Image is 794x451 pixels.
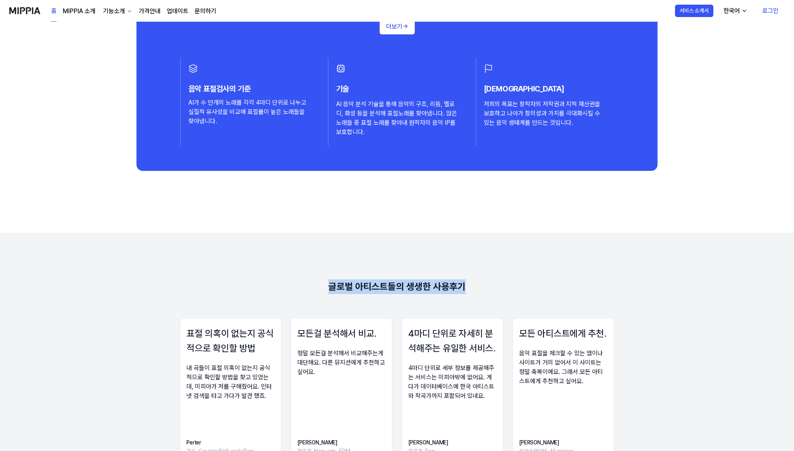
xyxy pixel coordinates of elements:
[722,6,741,15] div: 한국어
[102,7,133,16] button: 기능소개
[63,7,95,16] a: MIPPIA 소개
[188,83,311,95] h3: 음악 표절검사의 기준
[297,349,386,377] div: 정말 모든걸 분석해서 비교해주는게 대단해요. 다른 뮤지션에게 추천하고 싶어요.
[186,363,275,401] div: 내 곡들이 표절 의혹이 없는지 공식적으로 확인할 방법을 찾고 있었는데, 미피아가 저를 구해줬어요. 인터넷 검색을 타고 가다가 발견 했죠.
[336,83,459,95] h3: 기술
[408,326,497,356] h3: 4마디 단위로 자세히 분석해주는 유일한 서비스.
[328,279,466,295] div: 글로벌 아티스트들의 생생한 사용후기
[297,438,350,447] div: [PERSON_NAME]
[336,100,459,137] div: AI 음악 분석 기술을 통해 음악의 구조, 리듬, 멜로디, 화성 등을 분석해 표절노래를 찾아냅니다. 많은 노래들 중 표절 노래를 찾아내 원작자의 음악 IP를 보호합니다.
[519,438,573,447] div: [PERSON_NAME]
[519,326,608,341] h3: 모든 아티스트에게 추천.
[51,0,57,22] a: 홈
[297,326,386,341] h3: 모든걸 분석해서 비교.
[188,98,311,126] div: AI가 수 만개의 노래를 각각 4마디 단위로 나누고 실질적 유사성을 비교해 표절률이 높은 노래들을 찾아냅니다.
[484,100,606,127] div: 저희의 목표는 창작자의 저작권과 지적 재산권을 보호하고 나아가 창의성과 가치를 극대화시킬 수 있는 음악 생태계를 만드는 것입니다.
[167,7,188,16] a: 업데이트
[408,438,448,447] div: [PERSON_NAME]
[186,438,254,447] div: Perter
[484,83,606,95] h3: [DEMOGRAPHIC_DATA]
[380,19,415,34] button: 더보기→
[408,363,497,401] div: 4마디 단위로 세부 정보를 제공해주는 서비스는 미피아밖에 없어요. 게다가 데이터베이스에 한국 아티스트와 작곡가까지 포함되어 있네요.
[186,326,275,356] h3: 표절 의혹이 없는지 공식적으로 확인할 방법
[675,5,713,17] button: 서비스 소개서
[717,3,752,19] button: 한국어
[195,7,216,16] a: 문의하기
[519,349,608,386] div: 음악 표절을 체크할 수 있는 앱이나 사이트가 거의 없어서 이 사이트는 정말 축복이에요. 그래서 모든 아티스트에게 추천하고 싶어요.
[139,7,161,16] a: 가격안내
[102,7,126,16] div: 기능소개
